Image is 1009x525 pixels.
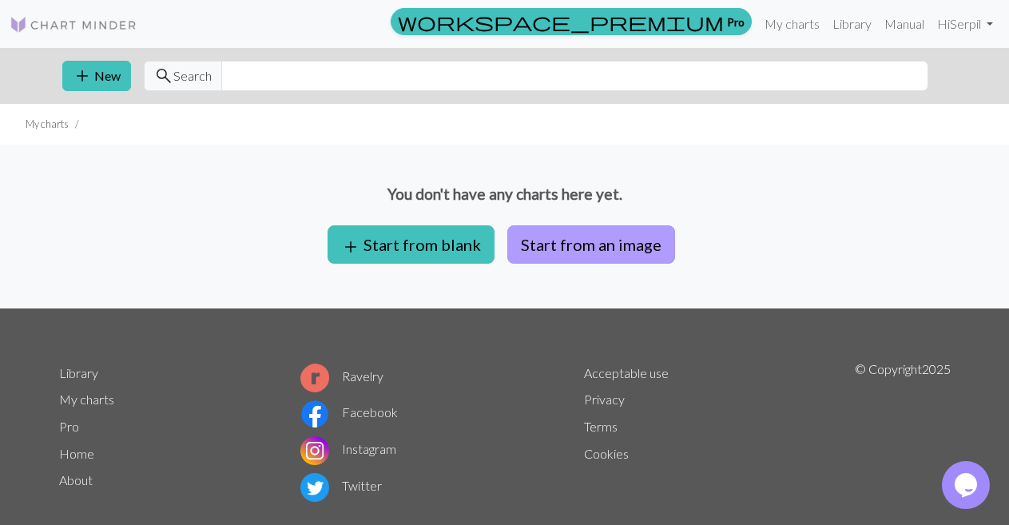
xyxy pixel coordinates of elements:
[300,441,396,456] a: Instagram
[501,235,681,250] a: Start from an image
[300,404,398,420] a: Facebook
[584,446,629,461] a: Cookies
[584,365,669,380] a: Acceptable use
[328,225,495,264] button: Start from blank
[300,436,329,465] img: Instagram logo
[300,368,383,384] a: Ravelry
[758,8,826,40] a: My charts
[173,66,212,86] span: Search
[62,61,131,91] button: New
[26,117,69,132] li: My charts
[300,400,329,428] img: Facebook logo
[59,446,94,461] a: Home
[59,392,114,407] a: My charts
[300,473,329,502] img: Twitter logo
[59,365,98,380] a: Library
[855,360,951,505] p: © Copyright 2025
[584,419,618,434] a: Terms
[59,472,93,487] a: About
[931,8,999,40] a: HiSerpil
[391,8,752,35] a: Pro
[59,419,79,434] a: Pro
[398,10,724,33] span: workspace_premium
[10,15,137,34] img: Logo
[826,8,878,40] a: Library
[878,8,931,40] a: Manual
[300,478,382,493] a: Twitter
[154,65,173,87] span: search
[73,65,92,87] span: add
[584,392,625,407] a: Privacy
[341,236,360,258] span: add
[300,364,329,392] img: Ravelry logo
[507,225,675,264] button: Start from an image
[942,461,993,509] iframe: chat widget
